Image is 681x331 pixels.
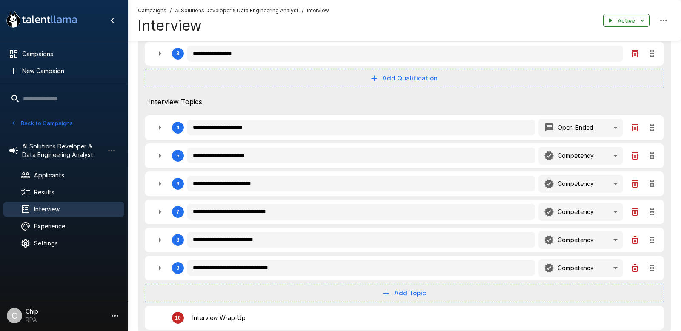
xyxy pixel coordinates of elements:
div: 4 [145,115,664,140]
u: AI Solutions Developer & Data Engineering Analyst [175,7,298,14]
p: Competency [558,151,594,160]
div: 3 [177,51,180,57]
p: Competency [558,236,594,244]
div: 8 [177,237,180,243]
span: / [170,6,172,15]
p: Competency [558,208,594,216]
p: Interview Wrap-Up [192,314,246,322]
div: 5 [177,153,180,159]
span: Interview Topics [148,97,661,107]
p: Competency [558,180,594,188]
div: 9 [177,265,180,271]
p: Open-Ended [558,123,593,132]
span: Interview [307,6,329,15]
button: Add Qualification [145,69,664,88]
div: 7 [177,209,180,215]
div: 9 [145,256,664,280]
div: 3 [145,42,664,66]
div: 5 [145,143,664,168]
div: 10 [175,315,180,321]
span: / [302,6,303,15]
div: 7 [145,200,664,224]
div: 6 [145,171,664,196]
h4: Interview [138,17,329,34]
div: 4 [177,125,180,131]
button: Active [603,14,650,27]
div: 6 [177,181,180,187]
p: Competency [558,264,594,272]
u: Campaigns [138,7,166,14]
button: Add Topic [145,284,664,302]
div: 8 [145,228,664,252]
